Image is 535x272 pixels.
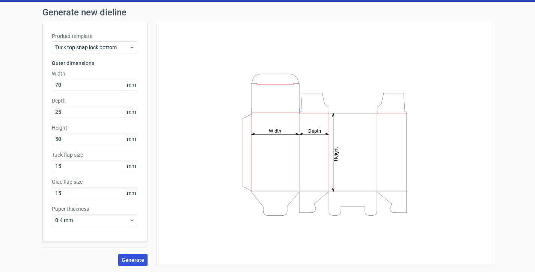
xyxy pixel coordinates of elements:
h1: Generate new dieline [42,8,493,17]
span: mm [125,160,138,172]
label: Paper thickness [52,205,138,213]
label: Product template [52,32,138,40]
span: mm [125,106,138,118]
tspan: Depth [308,128,321,133]
tspan: Width [268,128,281,133]
label: Width [52,70,138,77]
button: Generate [118,254,148,266]
label: Tuck flap size [52,151,138,159]
label: Depth [52,97,138,104]
tspan: Height [333,147,339,161]
span: Generate [122,257,144,263]
span: 0.4 mm [55,216,129,224]
label: Height [52,124,138,131]
span: mm [125,79,138,91]
label: Glue flap size [52,178,138,186]
h3: Outer dimensions [52,59,138,67]
span: mm [125,133,138,145]
span: Tuck top snap lock bottom [55,44,129,51]
span: mm [125,187,138,199]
